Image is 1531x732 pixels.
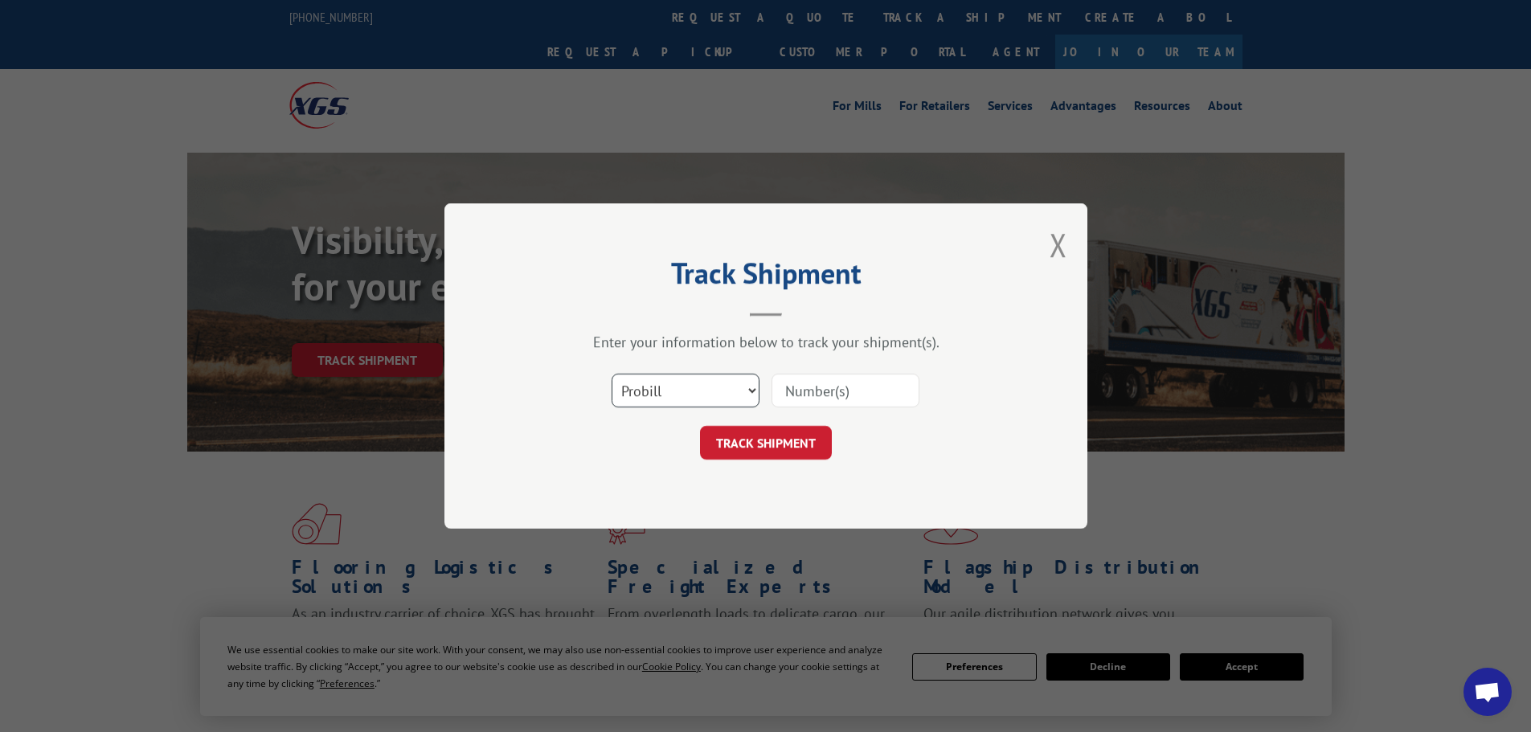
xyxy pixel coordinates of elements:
[772,374,919,407] input: Number(s)
[700,426,832,460] button: TRACK SHIPMENT
[525,333,1007,351] div: Enter your information below to track your shipment(s).
[525,262,1007,292] h2: Track Shipment
[1463,668,1512,716] div: Open chat
[1050,223,1067,266] button: Close modal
